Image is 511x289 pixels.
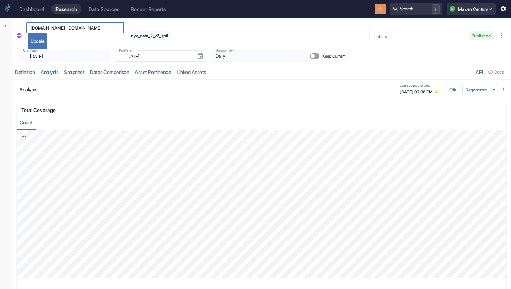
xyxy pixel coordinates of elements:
[21,106,67,114] p: Total Coverage
[87,65,132,79] a: Dates Comparison
[128,33,171,38] span: nyx_data_2_v2_spit
[19,6,44,12] div: Dashboard
[486,66,507,78] button: Docs
[390,3,442,15] button: Search.../
[131,6,166,12] div: Recent Reports
[216,48,234,53] label: Frequency
[450,6,455,12] div: Q
[20,133,28,140] a: Export; Press ENTER to open
[23,48,37,53] label: Start Date
[17,115,36,130] button: Count
[469,33,494,38] span: Published
[462,84,490,95] button: Regenerate
[51,4,81,14] a: Research
[38,65,61,79] a: analysis
[88,6,119,12] div: Data Sources
[55,6,77,12] div: Research
[84,4,124,14] a: Data Sources
[15,69,35,75] div: Definition
[26,52,102,60] input: yyyy-mm-dd
[15,4,48,14] a: Dashboard
[447,3,496,15] button: QMaiden Century
[194,50,206,62] button: Choose date, selected date is Sep 22, 2025
[17,115,506,130] div: Count Chart/Percent Chart Tabs
[12,65,511,79] div: resource tabs
[211,50,307,62] div: Daily
[400,88,440,95] span: [DATE] 07:36 PM
[122,52,191,60] input: yyyy-mm-dd
[400,84,440,87] span: Last successful gen.
[174,65,209,79] a: Linked Assets
[132,65,174,79] a: Asset Pertinence
[119,48,132,53] label: End Date
[322,53,346,59] span: Keep Current
[19,86,396,92] h6: analysis
[127,4,170,14] a: Recent Reports
[473,65,486,79] a: API
[446,84,459,95] button: config
[61,65,87,79] a: Snapshot
[28,33,47,49] button: Update
[16,33,22,40] span: Universe
[375,4,386,15] button: New Resource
